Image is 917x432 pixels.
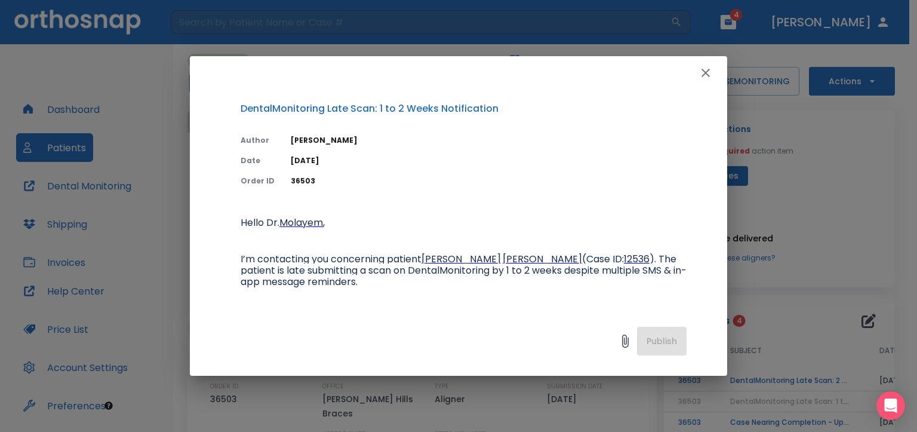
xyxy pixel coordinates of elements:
span: I’m contacting you concerning patient [241,252,421,266]
p: Author [241,135,276,146]
p: [PERSON_NAME] [291,135,687,146]
span: (Case ID: [582,252,624,266]
div: Open Intercom Messenger [876,391,905,420]
p: Date [241,155,276,166]
p: 36503 [291,176,687,186]
a: [PERSON_NAME] [421,255,501,265]
span: Molayem [279,216,323,229]
span: 12536 [624,252,650,266]
a: [PERSON_NAME] [503,255,582,265]
p: Order ID [241,176,276,186]
span: Hello Dr. [241,216,279,229]
span: ). The patient is late submitting a scan on DentalMonitoring by 1 to 2 weeks despite multiple SMS... [241,252,687,289]
p: [DATE] [291,155,687,166]
a: Molayem [279,218,323,228]
span: , [323,216,325,229]
p: DentalMonitoring Late Scan: 1 to 2 Weeks Notification [241,102,687,116]
span: Please contact the patient to resume monitoring and discuss the lack of compliance in submitting ... [241,311,652,336]
span: [PERSON_NAME] [503,252,582,266]
a: 12536 [624,255,650,265]
span: [PERSON_NAME] [421,252,501,266]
